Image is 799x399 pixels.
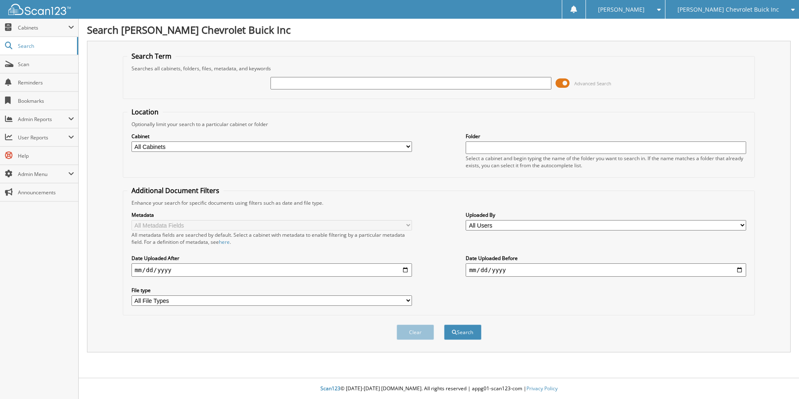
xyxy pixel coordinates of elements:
[132,287,412,294] label: File type
[677,7,779,12] span: [PERSON_NAME] Chevrolet Buick Inc
[219,238,230,245] a: here
[87,23,791,37] h1: Search [PERSON_NAME] Chevrolet Buick Inc
[466,155,746,169] div: Select a cabinet and begin typing the name of the folder you want to search in. If the name match...
[8,4,71,15] img: scan123-logo-white.svg
[127,199,751,206] div: Enhance your search for specific documents using filters such as date and file type.
[132,211,412,218] label: Metadata
[526,385,558,392] a: Privacy Policy
[79,379,799,399] div: © [DATE]-[DATE] [DOMAIN_NAME]. All rights reserved | appg01-scan123-com |
[18,97,74,104] span: Bookmarks
[466,211,746,218] label: Uploaded By
[466,255,746,262] label: Date Uploaded Before
[320,385,340,392] span: Scan123
[127,65,751,72] div: Searches all cabinets, folders, files, metadata, and keywords
[127,52,176,61] legend: Search Term
[132,263,412,277] input: start
[132,255,412,262] label: Date Uploaded After
[127,186,223,195] legend: Additional Document Filters
[598,7,645,12] span: [PERSON_NAME]
[18,79,74,86] span: Reminders
[18,171,68,178] span: Admin Menu
[397,325,434,340] button: Clear
[18,24,68,31] span: Cabinets
[18,152,74,159] span: Help
[127,121,751,128] div: Optionally limit your search to a particular cabinet or folder
[18,61,74,68] span: Scan
[18,42,73,50] span: Search
[18,116,68,123] span: Admin Reports
[574,80,611,87] span: Advanced Search
[466,133,746,140] label: Folder
[444,325,481,340] button: Search
[127,107,163,116] legend: Location
[132,133,412,140] label: Cabinet
[18,134,68,141] span: User Reports
[18,189,74,196] span: Announcements
[132,231,412,245] div: All metadata fields are searched by default. Select a cabinet with metadata to enable filtering b...
[466,263,746,277] input: end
